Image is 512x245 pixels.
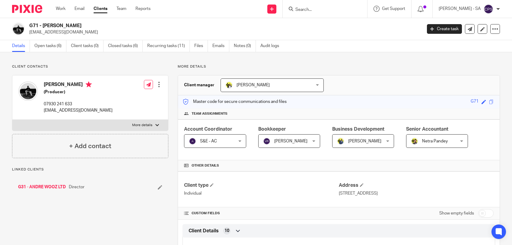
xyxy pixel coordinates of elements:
[200,139,217,143] span: S&E - AC
[225,81,233,89] img: Carine-Starbridge.jpg
[439,210,474,216] label: Show empty fields
[184,190,339,196] p: Individual
[189,138,196,145] img: svg%3E
[94,6,107,12] a: Clients
[108,40,143,52] a: Closed tasks (6)
[69,184,84,190] span: Director
[263,138,270,145] img: svg%3E
[44,107,113,113] p: [EMAIL_ADDRESS][DOMAIN_NAME]
[71,40,103,52] a: Client tasks (0)
[184,182,339,189] h4: Client type
[295,7,349,13] input: Search
[212,40,229,52] a: Emails
[184,211,339,216] h4: CUSTOM FIELDS
[86,81,92,87] i: Primary
[339,190,494,196] p: [STREET_ADDRESS]
[69,142,111,151] h4: + Add contact
[56,6,65,12] a: Work
[237,83,270,87] span: [PERSON_NAME]
[184,127,232,132] span: Account Coordinator
[147,40,190,52] a: Recurring tasks (11)
[224,228,229,234] span: 10
[132,123,152,128] p: More details
[12,64,168,69] p: Client contacts
[75,6,84,12] a: Email
[18,184,66,190] a: G31 - ANDRE WOOZ LTD
[411,138,418,145] img: Netra-New-Starbridge-Yellow.jpg
[44,89,113,95] h5: (Producer)
[189,228,219,234] span: Client Details
[274,139,307,143] span: [PERSON_NAME]
[337,138,344,145] img: Dennis-Starbridge.jpg
[34,40,66,52] a: Open tasks (6)
[332,127,384,132] span: Business Development
[184,82,215,88] h3: Client manager
[12,40,30,52] a: Details
[29,29,418,35] p: [EMAIL_ADDRESS][DOMAIN_NAME]
[192,163,219,168] span: Other details
[12,5,42,13] img: Pixie
[29,23,340,29] h2: G71 - [PERSON_NAME]
[12,23,25,35] img: Andre%20Griffiths.jpg
[12,167,168,172] p: Linked clients
[116,6,126,12] a: Team
[183,99,287,105] p: Master code for secure communications and files
[471,98,479,105] div: G71
[406,127,448,132] span: Senior Accountant
[427,24,462,34] a: Create task
[258,127,286,132] span: Bookkeeper
[192,111,227,116] span: Team assignments
[18,81,38,101] img: Andre%20Griffiths.jpg
[339,182,494,189] h4: Address
[484,4,493,14] img: svg%3E
[44,81,113,89] h4: [PERSON_NAME]
[439,6,481,12] p: [PERSON_NAME] - SA
[135,6,151,12] a: Reports
[382,7,405,11] span: Get Support
[422,139,448,143] span: Netra Pandey
[44,101,113,107] p: 07930 241 633
[194,40,208,52] a: Files
[234,40,256,52] a: Notes (0)
[348,139,381,143] span: [PERSON_NAME]
[260,40,284,52] a: Audit logs
[178,64,500,69] p: More details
